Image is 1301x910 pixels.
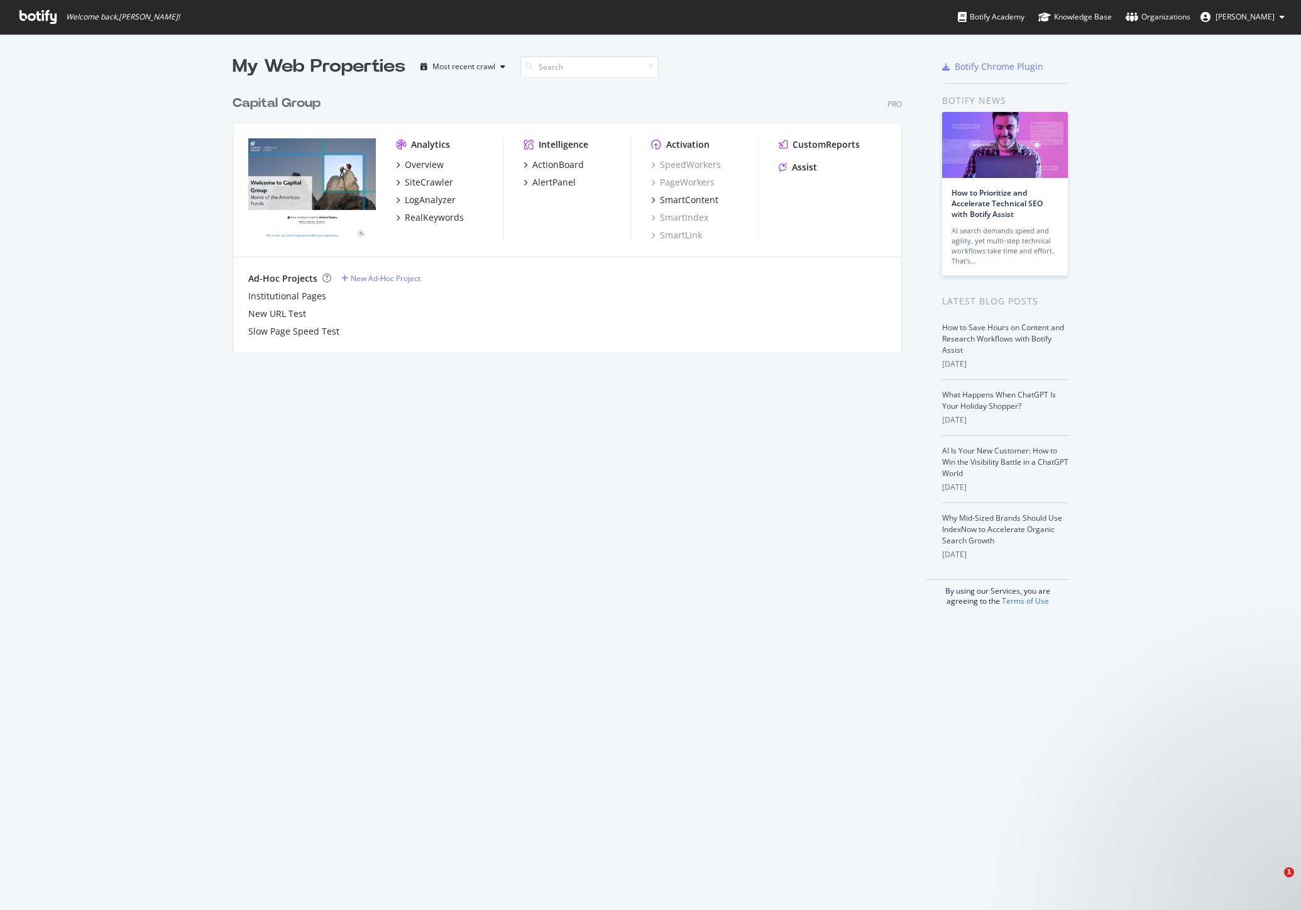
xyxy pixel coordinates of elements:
a: CustomReports [779,138,860,151]
div: grid [233,79,912,352]
div: Activation [666,138,710,151]
span: Welcome back, [PERSON_NAME] ! [66,12,180,22]
a: SiteCrawler [396,176,453,189]
div: Latest Blog Posts [942,294,1068,308]
a: SpeedWorkers [651,158,721,171]
a: New URL Test [248,308,306,320]
a: SmartContent [651,194,718,206]
img: How to Prioritize and Accelerate Technical SEO with Botify Assist [942,112,1068,178]
div: [DATE] [942,414,1068,426]
div: [DATE] [942,482,1068,493]
a: How to Prioritize and Accelerate Technical SEO with Botify Assist [952,187,1043,219]
div: New Ad-Hoc Project [351,273,420,284]
div: Intelligence [539,138,588,151]
span: 1 [1284,867,1294,877]
div: Capital Group [233,94,321,113]
span: Shi Nan Liang [1216,11,1275,22]
div: My Web Properties [233,54,405,79]
div: SiteCrawler [405,176,453,189]
a: How to Save Hours on Content and Research Workflows with Botify Assist [942,322,1064,355]
div: LogAnalyzer [405,194,456,206]
div: Botify news [942,94,1068,108]
a: What Happens When ChatGPT Is Your Holiday Shopper? [942,389,1056,411]
button: [PERSON_NAME] [1190,7,1295,27]
a: SmartLink [651,229,702,241]
div: Knowledge Base [1038,11,1112,23]
a: Institutional Pages [248,290,326,302]
div: Assist [792,161,817,174]
div: By using our Services, you are agreeing to the [926,579,1068,606]
div: Analytics [411,138,450,151]
div: Most recent crawl [432,63,495,70]
a: Botify Chrome Plugin [942,60,1043,73]
div: Overview [405,158,444,171]
div: Botify Academy [958,11,1024,23]
div: RealKeywords [405,211,464,224]
a: Terms of Use [1002,596,1049,606]
a: ActionBoard [524,158,584,171]
a: AI Is Your New Customer: How to Win the Visibility Battle in a ChatGPT World [942,445,1068,479]
a: Overview [396,158,444,171]
a: Assist [779,161,817,174]
img: capitalgroup.com [248,138,376,240]
a: AlertPanel [524,176,576,189]
a: Slow Page Speed Test [248,325,339,338]
div: Botify Chrome Plugin [955,60,1043,73]
a: Capital Group [233,94,326,113]
div: ActionBoard [532,158,584,171]
div: AlertPanel [532,176,576,189]
input: Search [520,56,659,78]
a: RealKeywords [396,211,464,224]
a: PageWorkers [651,176,715,189]
a: Why Mid-Sized Brands Should Use IndexNow to Accelerate Organic Search Growth [942,513,1062,546]
iframe: Intercom live chat [1258,867,1288,897]
a: SmartIndex [651,211,708,224]
a: New Ad-Hoc Project [341,273,420,284]
div: Organizations [1126,11,1190,23]
div: CustomReports [793,138,860,151]
a: LogAnalyzer [396,194,456,206]
div: [DATE] [942,358,1068,370]
div: AI search demands speed and agility, yet multi-step technical workflows take time and effort. Tha... [952,226,1058,266]
button: Most recent crawl [415,57,510,77]
div: Pro [887,99,902,109]
div: SmartContent [660,194,718,206]
div: [DATE] [942,549,1068,560]
div: Ad-Hoc Projects [248,272,317,285]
